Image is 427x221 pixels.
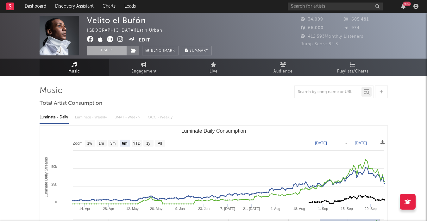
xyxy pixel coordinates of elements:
[198,207,209,211] text: 23. Jun
[179,59,248,76] a: Live
[355,141,367,145] text: [DATE]
[401,4,405,9] button: 99+
[158,141,162,146] text: All
[273,68,293,75] span: Audience
[87,27,170,35] div: [GEOGRAPHIC_DATA] | Latin Urban
[220,207,235,211] text: 7. [DATE]
[365,207,377,211] text: 29. Sep
[301,35,363,39] span: 412,593 Monthly Listeners
[126,207,139,211] text: 12. May
[270,207,280,211] text: 4. Aug
[51,182,57,186] text: 25k
[175,207,185,211] text: 9. Jun
[40,100,102,107] span: Total Artist Consumption
[344,26,360,30] span: 974
[79,207,90,211] text: 14. Apr
[98,141,104,146] text: 1m
[190,49,208,53] span: Summary
[131,68,157,75] span: Engagement
[122,141,127,146] text: 6m
[103,207,114,211] text: 28. Apr
[210,68,218,75] span: Live
[318,59,388,76] a: Playlists/Charts
[146,141,150,146] text: 1y
[44,157,48,197] text: Luminate Daily Streams
[142,46,179,55] a: Benchmark
[151,47,175,55] span: Benchmark
[55,200,57,204] text: 0
[243,207,260,211] text: 21. [DATE]
[341,207,353,211] text: 15. Sep
[301,17,323,22] span: 34,009
[288,3,383,10] input: Search for artists
[318,207,328,211] text: 1. Sep
[110,141,116,146] text: 3m
[68,68,80,75] span: Music
[73,141,83,146] text: Zoom
[87,16,146,25] div: Velito el Bufón
[337,68,368,75] span: Playlists/Charts
[109,59,179,76] a: Engagement
[40,59,109,76] a: Music
[87,46,127,55] button: Track
[40,112,69,123] div: Luminate - Daily
[344,17,369,22] span: 605,481
[248,59,318,76] a: Audience
[301,42,338,46] span: Jump Score: 84.3
[150,207,162,211] text: 26. May
[181,128,246,134] text: Luminate Daily Consumption
[315,141,327,145] text: [DATE]
[344,141,348,145] text: →
[139,36,150,44] button: Edit
[182,46,212,55] button: Summary
[51,165,57,168] text: 50k
[87,141,92,146] text: 1w
[293,207,305,211] text: 18. Aug
[301,26,323,30] span: 66,000
[403,2,411,6] div: 99 +
[295,90,361,95] input: Search by song name or URL
[133,141,140,146] text: YTD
